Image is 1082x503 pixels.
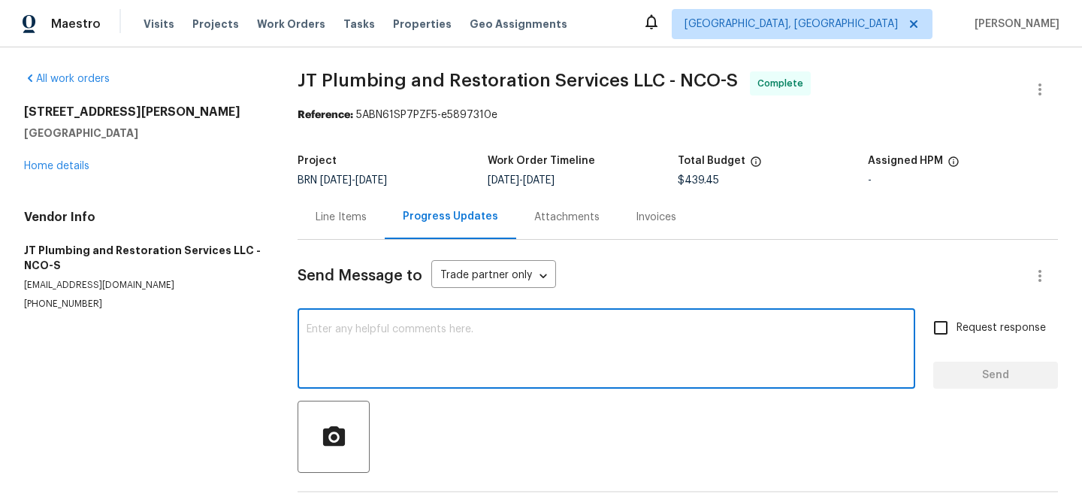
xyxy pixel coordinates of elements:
span: [DATE] [355,175,387,186]
span: - [320,175,387,186]
h5: [GEOGRAPHIC_DATA] [24,126,261,141]
span: BRN [298,175,387,186]
div: Line Items [316,210,367,225]
a: Home details [24,161,89,171]
div: Attachments [534,210,600,225]
p: [PHONE_NUMBER] [24,298,261,311]
span: Visits [144,17,174,32]
span: $439.45 [678,175,719,186]
b: Reference: [298,110,353,120]
span: - [488,175,555,186]
span: Request response [957,320,1046,336]
span: Geo Assignments [470,17,567,32]
span: Send Message to [298,268,422,283]
p: [EMAIL_ADDRESS][DOMAIN_NAME] [24,279,261,292]
span: Work Orders [257,17,325,32]
h5: Project [298,156,337,166]
span: The hpm assigned to this work order. [948,156,960,175]
span: [DATE] [488,175,519,186]
span: [GEOGRAPHIC_DATA], [GEOGRAPHIC_DATA] [685,17,898,32]
span: Properties [393,17,452,32]
span: [DATE] [320,175,352,186]
span: [PERSON_NAME] [969,17,1059,32]
h5: JT Plumbing and Restoration Services LLC - NCO-S [24,243,261,273]
h2: [STREET_ADDRESS][PERSON_NAME] [24,105,261,120]
span: Projects [192,17,239,32]
span: Tasks [343,19,375,29]
h5: Work Order Timeline [488,156,595,166]
span: [DATE] [523,175,555,186]
div: - [868,175,1058,186]
div: Invoices [636,210,676,225]
h4: Vendor Info [24,210,261,225]
a: All work orders [24,74,110,84]
span: The total cost of line items that have been proposed by Opendoor. This sum includes line items th... [750,156,762,175]
div: 5ABN61SP7PZF5-e5897310e [298,108,1058,123]
span: Maestro [51,17,101,32]
div: Trade partner only [431,264,556,289]
span: Complete [757,76,809,91]
h5: Assigned HPM [868,156,943,166]
span: JT Plumbing and Restoration Services LLC - NCO-S [298,71,738,89]
div: Progress Updates [403,209,498,224]
h5: Total Budget [678,156,745,166]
